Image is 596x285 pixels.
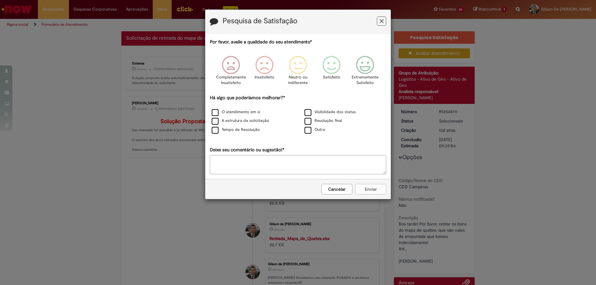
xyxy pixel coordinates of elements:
[212,127,260,133] label: Tempo de Resolução
[210,39,312,45] label: Por favor, avalie a qualidade do seu atendimento*
[210,147,284,153] label: Deixe seu comentário ou sugestão!*
[282,51,314,94] div: Neutro ou indiferente
[287,74,309,86] p: Neutro ou indiferente
[212,109,260,115] label: O atendimento em si
[349,51,381,94] div: Extremamente Satisfeito
[305,109,356,115] label: Visibilidade dos status
[215,51,246,94] div: Completamente Insatisfeito
[210,95,386,135] div: Há algo que poderíamos melhorar?*
[316,51,347,94] div: Satisfeito
[249,51,280,94] div: Insatisfeito
[255,74,274,80] p: Insatisfeito
[305,127,325,133] label: Outro
[321,184,352,194] button: Cancelar
[323,74,340,80] p: Satisfeito
[305,118,342,124] label: Resolução final
[212,118,269,124] label: A estrutura da solicitação
[352,74,378,86] p: Extremamente Satisfeito
[223,17,297,25] label: Pesquisa de Satisfação
[216,74,246,86] p: Completamente Insatisfeito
